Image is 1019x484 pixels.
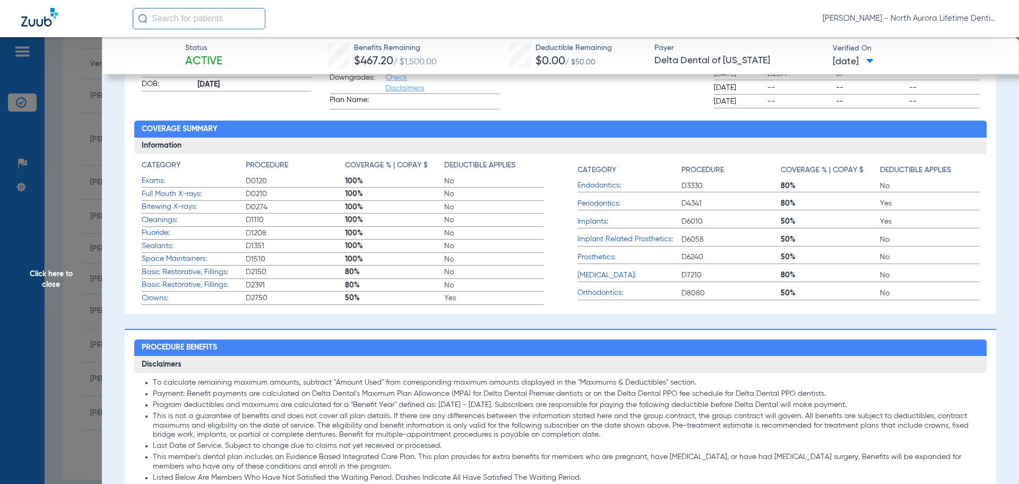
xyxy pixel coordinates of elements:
[681,216,781,227] span: D6010
[345,241,444,251] span: 100%
[345,202,444,213] span: 100%
[781,160,880,180] app-breakdown-title: Coverage % | Copay $
[577,252,681,263] span: Prosthetics:
[681,198,781,209] span: D4341
[345,160,444,175] app-breakdown-title: Coverage % | Copay $
[444,293,543,303] span: Yes
[836,96,906,107] span: --
[654,54,824,67] span: Delta Dental of [US_STATE]
[444,241,543,251] span: No
[880,160,979,180] app-breakdown-title: Deductible Applies
[781,270,880,281] span: 80%
[246,215,345,225] span: D1110
[444,189,543,199] span: No
[153,378,980,388] li: To calculate remaining maximum amounts, subtract "Amount Used" from corresponding maximum amounts...
[134,339,987,356] h2: Procedure Benefits
[185,43,222,54] span: Status
[577,216,681,227] span: Implants:
[153,412,980,440] li: This is not a guarantee of benefits and does not cover all plan details. If there are any differe...
[577,198,681,209] span: Periodontics:
[185,54,222,69] span: Active
[444,228,543,239] span: No
[345,267,444,277] span: 80%
[681,252,781,262] span: D6240
[880,198,979,209] span: Yes
[345,228,444,239] span: 100%
[536,56,565,67] span: $0.00
[246,176,345,186] span: D0120
[444,160,515,171] h4: Deductible Applies
[354,56,393,67] span: $467.20
[134,121,987,138] h2: Coverage Summary
[444,254,543,265] span: No
[681,234,781,245] span: D6058
[197,79,312,90] span: [DATE]
[142,227,246,239] span: Fluoride:
[345,189,444,199] span: 100%
[444,176,543,186] span: No
[880,181,979,191] span: No
[142,293,246,304] span: Crowns:
[142,241,246,252] span: Sealants:
[833,55,874,69] span: [DATE]
[142,215,246,226] span: Cleanings:
[767,82,832,93] span: --
[781,234,880,245] span: 50%
[781,165,863,176] h4: Coverage % | Copay $
[142,201,246,213] span: Bitewing X-rays:
[142,175,246,186] span: Exams:
[345,254,444,265] span: 100%
[246,160,288,171] h4: Procedure
[142,267,246,278] span: Basic Restorative, Fillings:
[444,215,543,225] span: No
[880,270,979,281] span: No
[153,473,980,483] li: Listed Below Are Members Who Have Not Satisfied the Waiting Period. Dashes Indicate All Have Sati...
[565,58,595,66] span: / $50.00
[246,280,345,291] span: D2391
[142,160,180,171] h4: Category
[444,160,543,175] app-breakdown-title: Deductible Applies
[781,198,880,209] span: 80%
[393,58,437,66] span: / $1,500.00
[880,288,979,299] span: No
[345,215,444,225] span: 100%
[823,13,998,24] span: [PERSON_NAME] - North Aurora Lifetime Dentistry
[246,293,345,303] span: D2750
[880,234,979,245] span: No
[246,202,345,213] span: D0274
[577,287,681,299] span: Orthodontics:
[153,401,980,410] li: Program deductibles and maximums are calculated for a "Benefit Year" defined as: [DATE] - [DATE]....
[142,189,246,200] span: Full Mouth X-rays:
[654,43,824,54] span: Payer
[246,254,345,265] span: D1510
[134,138,987,155] h3: Information
[714,96,758,107] span: [DATE]
[714,82,758,93] span: [DATE]
[345,176,444,186] span: 100%
[444,202,543,213] span: No
[909,82,979,93] span: --
[767,96,832,107] span: --
[577,270,681,281] span: [MEDICAL_DATA]:
[781,181,880,191] span: 80%
[330,72,382,94] span: Downgrades:
[330,95,382,109] span: Plan Name:
[246,160,345,175] app-breakdown-title: Procedure
[142,160,246,175] app-breakdown-title: Category
[138,14,148,23] img: Search Icon
[345,293,444,303] span: 50%
[909,96,979,107] span: --
[681,270,781,281] span: D7210
[781,216,880,227] span: 50%
[345,280,444,291] span: 80%
[142,279,246,291] span: Basic Restorative, Fillings:
[21,8,58,27] img: Zuub Logo
[142,253,246,265] span: Space Maintainers:
[142,79,194,91] span: DOB:
[444,267,543,277] span: No
[681,160,781,180] app-breakdown-title: Procedure
[385,74,424,92] a: Check Disclaimers
[577,160,681,180] app-breakdown-title: Category
[781,288,880,299] span: 50%
[880,165,951,176] h4: Deductible Applies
